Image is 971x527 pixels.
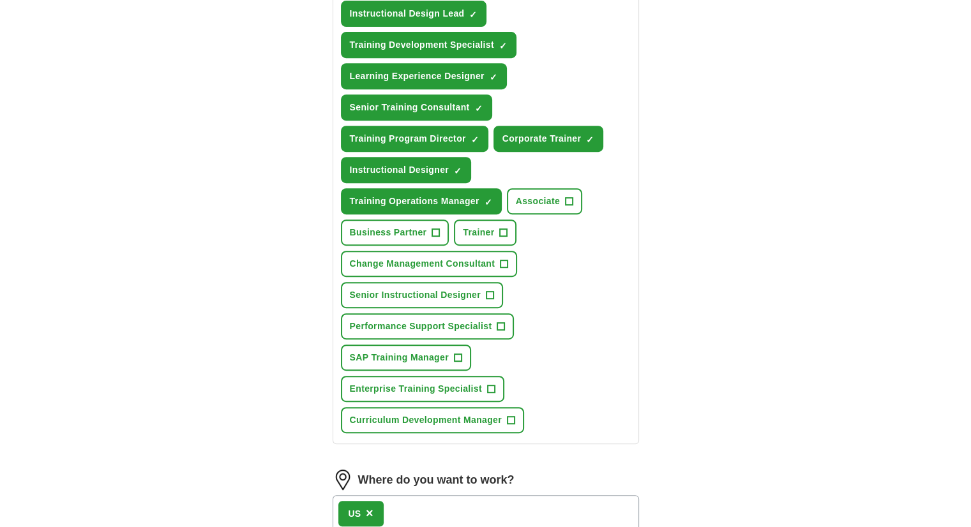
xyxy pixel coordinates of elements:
span: ✓ [490,72,497,82]
img: location.png [333,470,353,490]
span: Senior Training Consultant [350,101,470,114]
button: Corporate Trainer✓ [493,126,603,152]
span: ✓ [485,197,492,207]
span: SAP Training Manager [350,351,449,364]
span: ✓ [475,103,483,114]
button: Senior Training Consultant✓ [341,94,492,121]
button: Change Management Consultant [341,251,518,277]
button: Senior Instructional Designer [341,282,503,308]
button: Trainer [454,219,516,246]
div: US [349,507,361,521]
button: Curriculum Development Manager [341,407,524,433]
button: Instructional Design Lead✓ [341,1,487,27]
button: SAP Training Manager [341,345,471,371]
span: Trainer [463,226,494,239]
button: Training Operations Manager✓ [341,188,502,214]
button: × [366,504,373,523]
button: Learning Experience Designer✓ [341,63,507,89]
span: Performance Support Specialist [350,320,492,333]
button: Training Program Director✓ [341,126,488,152]
span: Senior Instructional Designer [350,288,481,302]
label: Where do you want to work? [358,471,515,489]
span: Training Development Specialist [350,38,494,52]
span: Instructional Designer [350,163,449,177]
button: Instructional Designer✓ [341,157,472,183]
span: ✓ [471,135,479,145]
span: ✓ [454,166,462,176]
span: ✓ [499,41,507,51]
button: Training Development Specialist✓ [341,32,516,58]
span: Enterprise Training Specialist [350,382,482,396]
span: Learning Experience Designer [350,70,485,83]
span: Curriculum Development Manager [350,413,502,427]
span: ✓ [469,10,477,20]
span: Training Program Director [350,132,466,145]
span: × [366,506,373,520]
span: Training Operations Manager [350,195,479,208]
span: Instructional Design Lead [350,7,465,20]
button: Performance Support Specialist [341,313,515,339]
span: Corporate Trainer [502,132,581,145]
button: Enterprise Training Specialist [341,376,504,402]
button: Associate [507,188,582,214]
span: Associate [516,195,560,208]
span: Change Management Consultant [350,257,495,271]
span: Business Partner [350,226,427,239]
span: ✓ [586,135,594,145]
button: Business Partner [341,219,449,246]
